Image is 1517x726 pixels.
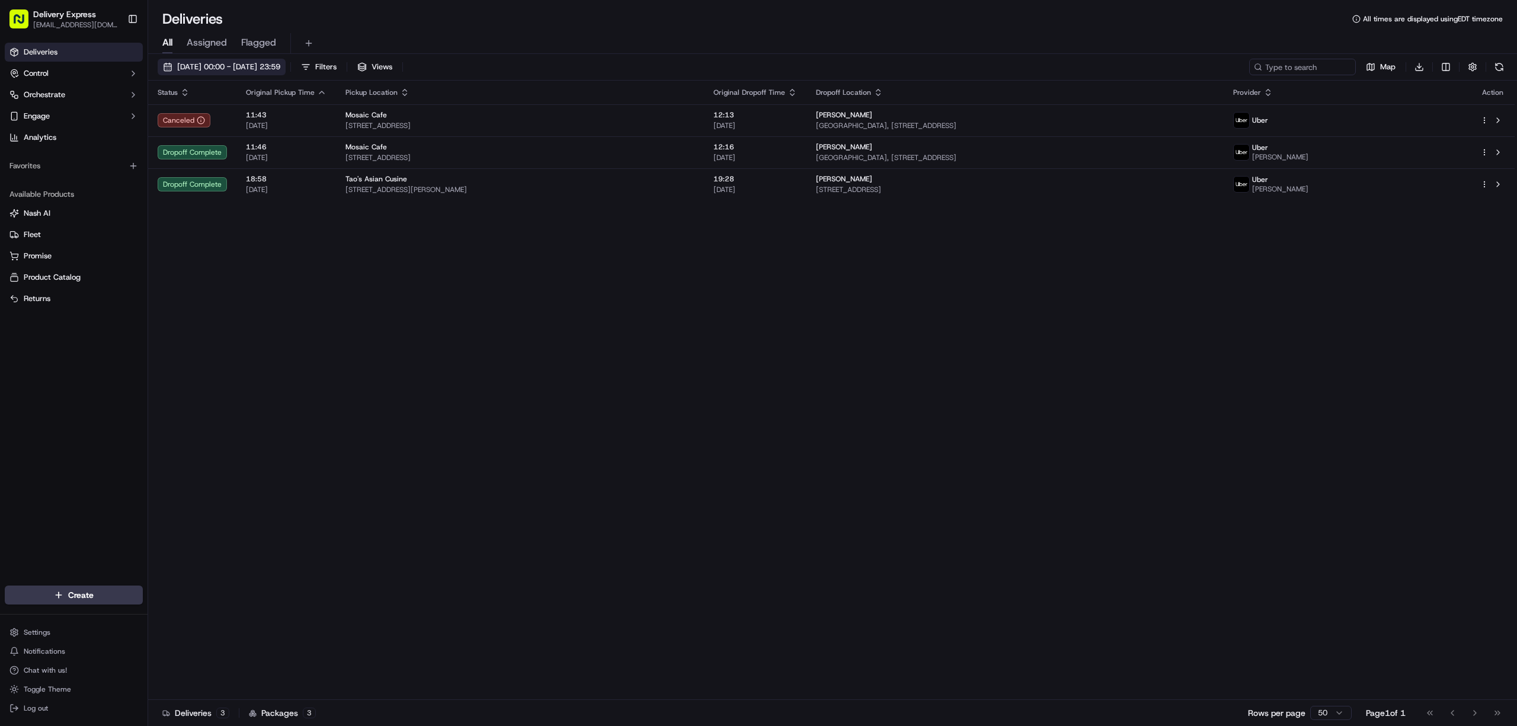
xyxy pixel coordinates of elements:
[246,121,327,130] span: [DATE]
[158,59,286,75] button: [DATE] 00:00 - [DATE] 23:59
[98,184,103,194] span: •
[1380,62,1396,72] span: Map
[345,110,387,120] span: Mosaic Cafe
[5,107,143,126] button: Engage
[12,173,31,192] img: Angelique Valdez
[5,204,143,223] button: Nash AI
[345,142,387,152] span: Mosaic Cafe
[24,293,50,304] span: Returns
[246,110,327,120] span: 11:43
[37,184,96,194] span: [PERSON_NAME]
[5,247,143,266] button: Promise
[816,121,1215,130] span: [GEOGRAPHIC_DATA], [STREET_ADDRESS]
[105,184,129,194] span: [DATE]
[816,142,872,152] span: [PERSON_NAME]
[315,62,337,72] span: Filters
[1366,707,1406,719] div: Page 1 of 1
[37,216,96,226] span: [PERSON_NAME]
[118,295,143,303] span: Pylon
[5,681,143,698] button: Toggle Theme
[1252,184,1308,194] span: [PERSON_NAME]
[1252,116,1268,125] span: Uber
[249,707,316,719] div: Packages
[345,174,407,184] span: Tao's Asian Cusine
[105,216,129,226] span: [DATE]
[345,185,695,194] span: [STREET_ADDRESS][PERSON_NAME]
[1480,88,1505,97] div: Action
[713,88,785,97] span: Original Dropoff Time
[95,261,195,282] a: 💻API Documentation
[5,700,143,717] button: Log out
[25,114,46,135] img: 8571987876998_91fb9ceb93ad5c398215_72.jpg
[1361,59,1401,75] button: Map
[9,272,138,283] a: Product Catalog
[246,153,327,162] span: [DATE]
[5,643,143,660] button: Notifications
[5,185,143,204] div: Available Products
[184,152,216,167] button: See all
[12,267,21,276] div: 📗
[296,59,342,75] button: Filters
[816,174,872,184] span: [PERSON_NAME]
[53,126,163,135] div: We're available if you need us!
[24,272,81,283] span: Product Catalog
[816,88,871,97] span: Dropoff Location
[816,153,1215,162] span: [GEOGRAPHIC_DATA], [STREET_ADDRESS]
[9,293,138,304] a: Returns
[5,5,123,33] button: Delivery Express[EMAIL_ADDRESS][DOMAIN_NAME]
[24,217,33,226] img: 1736555255976-a54dd68f-1ca7-489b-9aae-adbdc363a1c4
[1363,14,1503,24] span: All times are displayed using EDT timezone
[158,113,210,127] button: Canceled
[162,9,223,28] h1: Deliveries
[246,185,327,194] span: [DATE]
[9,251,138,261] a: Promise
[98,216,103,226] span: •
[24,208,50,219] span: Nash AI
[31,77,213,89] input: Got a question? Start typing here...
[162,707,229,719] div: Deliveries
[713,142,797,152] span: 12:16
[5,586,143,605] button: Create
[1234,145,1249,160] img: uber-new-logo.jpeg
[1234,113,1249,128] img: uber-new-logo.jpeg
[100,267,110,276] div: 💻
[713,185,797,194] span: [DATE]
[7,261,95,282] a: 📗Knowledge Base
[158,88,178,97] span: Status
[33,20,118,30] button: [EMAIL_ADDRESS][DOMAIN_NAME]
[5,624,143,641] button: Settings
[713,121,797,130] span: [DATE]
[1252,152,1308,162] span: [PERSON_NAME]
[12,205,31,224] img: Joseph V.
[68,589,94,601] span: Create
[9,208,138,219] a: Nash AI
[187,36,227,50] span: Assigned
[24,111,50,121] span: Engage
[24,703,48,713] span: Log out
[303,708,316,718] div: 3
[24,229,41,240] span: Fleet
[24,185,33,194] img: 1736555255976-a54dd68f-1ca7-489b-9aae-adbdc363a1c4
[33,8,96,20] button: Delivery Express
[84,294,143,303] a: Powered byPylon
[24,628,50,637] span: Settings
[5,156,143,175] div: Favorites
[1248,707,1305,719] p: Rows per page
[1252,175,1268,184] span: Uber
[5,128,143,147] a: Analytics
[12,155,79,164] div: Past conversations
[9,229,138,240] a: Fleet
[53,114,194,126] div: Start new chat
[24,251,52,261] span: Promise
[345,121,695,130] span: [STREET_ADDRESS]
[5,64,143,83] button: Control
[24,647,65,656] span: Notifications
[246,142,327,152] span: 11:46
[12,114,33,135] img: 1736555255976-a54dd68f-1ca7-489b-9aae-adbdc363a1c4
[177,62,280,72] span: [DATE] 00:00 - [DATE] 23:59
[713,153,797,162] span: [DATE]
[1249,59,1356,75] input: Type to search
[216,708,229,718] div: 3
